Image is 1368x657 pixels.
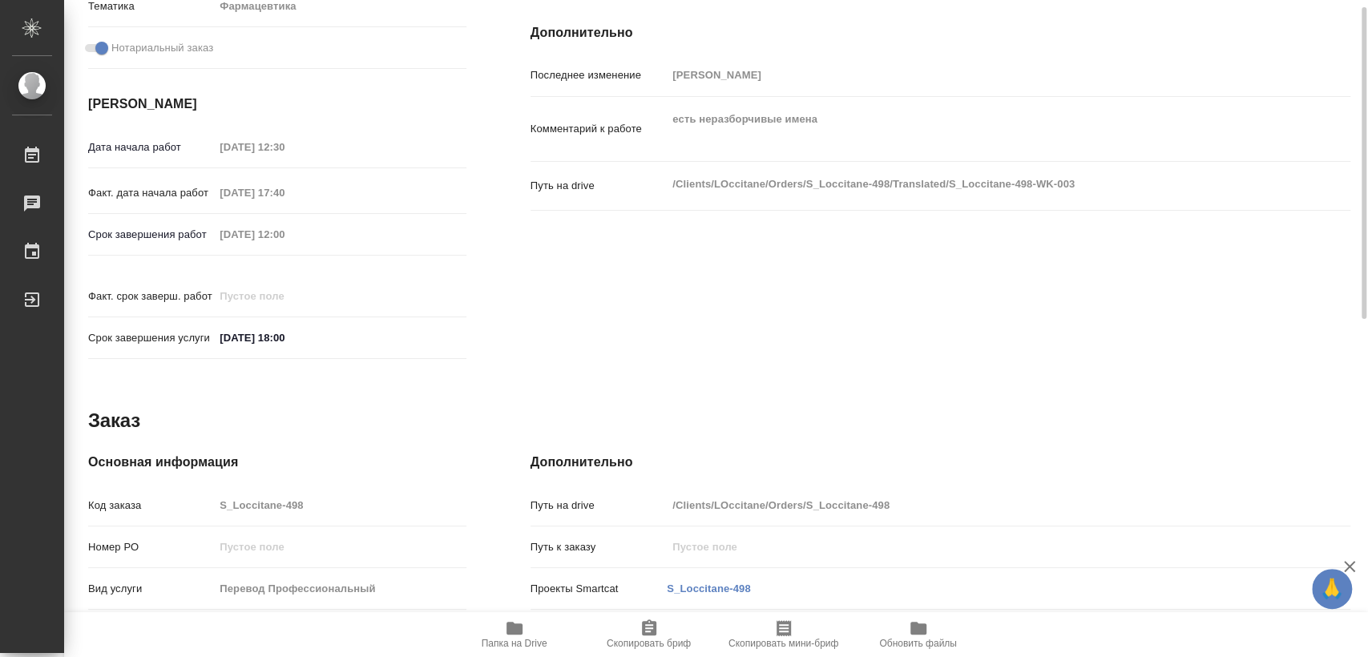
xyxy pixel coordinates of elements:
p: Путь на drive [531,498,668,514]
input: Пустое поле [214,577,466,600]
span: Папка на Drive [482,638,547,649]
input: Пустое поле [667,494,1281,517]
p: Факт. дата начала работ [88,185,214,201]
p: Комментарий к работе [531,121,668,137]
button: Скопировать бриф [582,612,716,657]
button: 🙏 [1312,569,1352,609]
h4: Дополнительно [531,23,1350,42]
input: ✎ Введи что-нибудь [214,326,354,349]
span: 🙏 [1318,572,1346,606]
input: Пустое поле [214,535,466,558]
p: Последнее изменение [531,67,668,83]
p: Дата начала работ [88,139,214,155]
input: Пустое поле [214,223,354,246]
span: Скопировать бриф [607,638,691,649]
p: Номер РО [88,539,214,555]
h2: Заказ [88,408,140,433]
input: Пустое поле [667,535,1281,558]
h4: Основная информация [88,453,466,472]
h4: [PERSON_NAME] [88,95,466,114]
p: Путь к заказу [531,539,668,555]
p: Код заказа [88,498,214,514]
p: Срок завершения услуги [88,330,214,346]
input: Пустое поле [667,63,1281,87]
a: S_Loccitane-498 [667,582,750,595]
span: Скопировать мини-бриф [728,638,838,649]
button: Скопировать мини-бриф [716,612,851,657]
input: Пустое поле [214,135,354,159]
button: Папка на Drive [447,612,582,657]
textarea: /Clients/LOccitane/Orders/S_Loccitane-498/Translated/S_Loccitane-498-WK-003 [667,171,1281,198]
input: Пустое поле [214,494,466,517]
button: Обновить файлы [851,612,986,657]
span: Обновить файлы [879,638,957,649]
p: Проекты Smartcat [531,581,668,597]
p: Вид услуги [88,581,214,597]
p: Срок завершения работ [88,227,214,243]
textarea: есть неразборчивые имена [667,106,1281,149]
input: Пустое поле [214,181,354,204]
span: Нотариальный заказ [111,40,213,56]
p: Путь на drive [531,178,668,194]
h4: Дополнительно [531,453,1350,472]
p: Факт. срок заверш. работ [88,288,214,304]
input: Пустое поле [214,284,354,308]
